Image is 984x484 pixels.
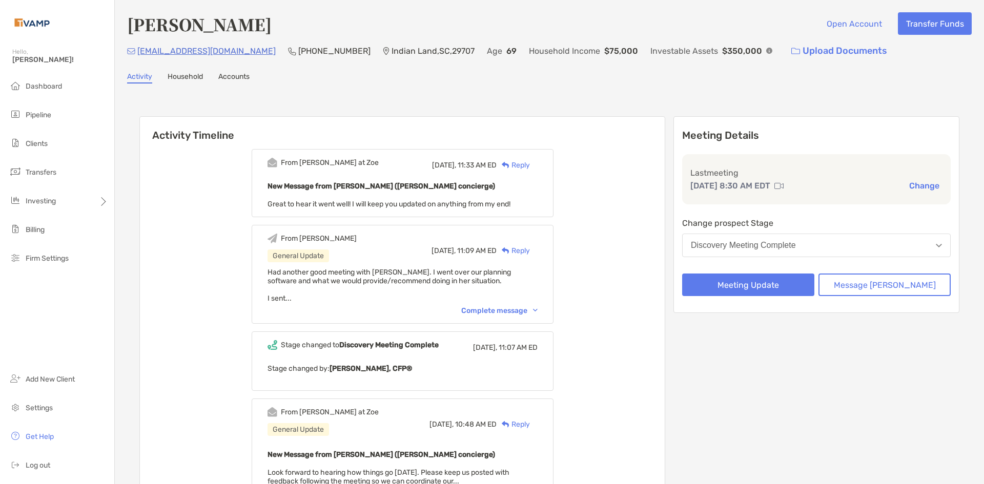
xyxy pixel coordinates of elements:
img: Event icon [268,158,277,167]
p: Household Income [529,45,600,57]
div: From [PERSON_NAME] at Zoe [281,408,379,416]
div: Complete message [461,306,538,315]
img: settings icon [9,401,22,413]
div: Discovery Meeting Complete [691,241,796,250]
span: [DATE], [473,343,497,352]
img: Info Icon [766,48,772,54]
img: clients icon [9,137,22,149]
a: Activity [127,72,152,83]
div: From [PERSON_NAME] [281,234,357,243]
span: Add New Client [26,375,75,384]
img: firm-settings icon [9,251,22,264]
img: get-help icon [9,430,22,442]
div: Stage changed to [281,341,439,349]
span: 11:33 AM ED [458,161,497,170]
span: 11:09 AM ED [457,246,497,255]
img: communication type [774,182,784,190]
img: Location Icon [383,47,389,55]
span: Firm Settings [26,254,69,263]
p: Investable Assets [650,45,718,57]
span: 11:07 AM ED [499,343,538,352]
span: [DATE], [429,420,454,429]
b: [PERSON_NAME], CFP® [330,364,412,373]
button: Discovery Meeting Complete [682,234,951,257]
span: [DATE], [432,246,456,255]
div: Reply [497,160,530,171]
p: Age [487,45,502,57]
span: [DATE], [432,161,456,170]
span: Investing [26,197,56,205]
img: Event icon [268,340,277,350]
div: Reply [497,419,530,430]
h6: Activity Timeline [140,117,665,141]
span: Billing [26,225,45,234]
p: 69 [506,45,517,57]
p: [DATE] 8:30 AM EDT [690,179,770,192]
p: $75,000 [604,45,638,57]
span: [PERSON_NAME]! [12,55,108,64]
img: Reply icon [502,162,509,169]
p: Last meeting [690,166,942,179]
button: Message [PERSON_NAME] [818,273,951,296]
p: $350,000 [722,45,762,57]
a: Household [168,72,203,83]
img: billing icon [9,223,22,235]
img: transfers icon [9,165,22,178]
p: Meeting Details [682,129,951,142]
img: button icon [791,48,800,55]
b: Discovery Meeting Complete [339,341,439,349]
img: Zoe Logo [12,4,52,41]
div: General Update [268,423,329,436]
img: add_new_client icon [9,372,22,385]
span: Great to hear it went well! I will keep you updated on anything from my end! [268,200,510,208]
p: [PHONE_NUMBER] [298,45,371,57]
img: Reply icon [502,247,509,254]
img: dashboard icon [9,79,22,92]
span: Log out [26,461,50,470]
img: Chevron icon [533,309,538,312]
img: Email Icon [127,48,135,54]
div: Reply [497,245,530,256]
div: General Update [268,249,329,262]
b: New Message from [PERSON_NAME] ([PERSON_NAME] concierge) [268,450,495,459]
p: Indian Land , SC , 29707 [392,45,475,57]
img: Event icon [268,234,277,243]
button: Transfer Funds [898,12,972,35]
img: Event icon [268,407,277,417]
span: Get Help [26,432,54,441]
b: New Message from [PERSON_NAME] ([PERSON_NAME] concierge) [268,182,495,191]
button: Open Account [818,12,890,35]
img: logout icon [9,458,22,471]
button: Change [906,180,942,191]
img: Phone Icon [288,47,296,55]
h4: [PERSON_NAME] [127,12,272,36]
span: Settings [26,404,53,412]
img: Reply icon [502,421,509,428]
span: 10:48 AM ED [455,420,497,429]
img: Open dropdown arrow [936,244,942,247]
a: Upload Documents [785,40,894,62]
img: investing icon [9,194,22,206]
a: Accounts [218,72,250,83]
span: Dashboard [26,82,62,91]
p: [EMAIL_ADDRESS][DOMAIN_NAME] [137,45,276,57]
span: Clients [26,139,48,148]
p: Change prospect Stage [682,217,951,229]
p: Stage changed by: [268,362,538,375]
span: Transfers [26,168,56,177]
button: Meeting Update [682,273,814,296]
span: Had another good meeting with [PERSON_NAME]. I went over our planning software and what we would ... [268,268,511,303]
img: pipeline icon [9,108,22,120]
span: Pipeline [26,111,51,119]
div: From [PERSON_NAME] at Zoe [281,158,379,167]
